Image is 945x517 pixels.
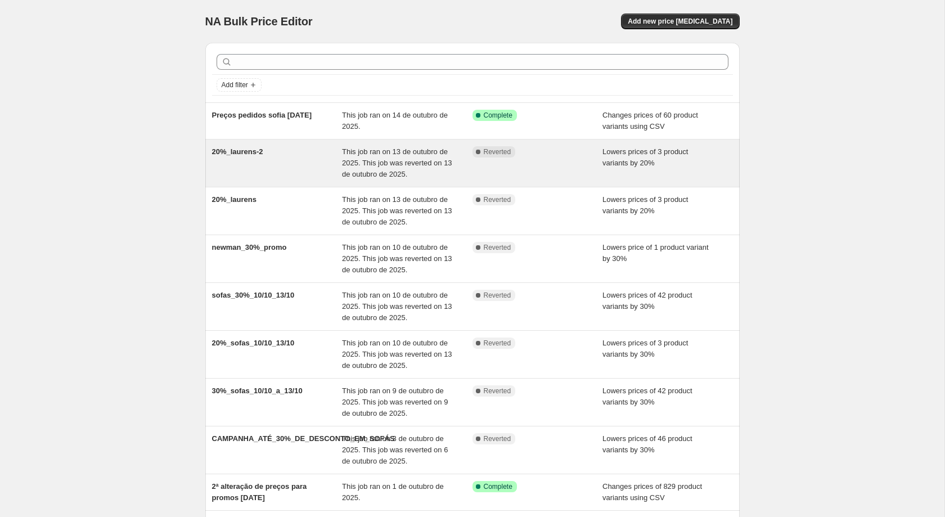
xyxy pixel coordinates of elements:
span: This job ran on 10 de outubro de 2025. This job was reverted on 13 de outubro de 2025. [342,243,452,274]
span: Preços pedidos sofia [DATE] [212,111,312,119]
span: Changes prices of 829 product variants using CSV [602,482,702,502]
span: sofas_30%_10/10_13/10 [212,291,295,299]
span: This job ran on 10 de outubro de 2025. This job was reverted on 13 de outubro de 2025. [342,291,452,322]
span: Reverted [484,147,511,156]
button: Add filter [217,78,262,92]
span: Reverted [484,243,511,252]
span: This job ran on 13 de outubro de 2025. This job was reverted on 13 de outubro de 2025. [342,195,452,226]
span: 20%_laurens [212,195,257,204]
span: This job ran on 3 de outubro de 2025. This job was reverted on 6 de outubro de 2025. [342,434,448,465]
span: Lowers prices of 42 product variants by 30% [602,386,692,406]
button: Add new price [MEDICAL_DATA] [621,14,739,29]
span: NA Bulk Price Editor [205,15,313,28]
span: This job ran on 13 de outubro de 2025. This job was reverted on 13 de outubro de 2025. [342,147,452,178]
span: CAMPANHA_ATÉ_30%_DE_DESCONTO_EM_SOFÁS [212,434,395,443]
span: Reverted [484,291,511,300]
span: Complete [484,111,512,120]
span: Add filter [222,80,248,89]
span: 2ª alteração de preços para promos [DATE] [212,482,307,502]
span: Lowers prices of 3 product variants by 20% [602,195,688,215]
span: 20%_sofas_10/10_13/10 [212,339,295,347]
span: Add new price [MEDICAL_DATA] [628,17,732,26]
span: Reverted [484,339,511,348]
span: Lowers prices of 3 product variants by 20% [602,147,688,167]
span: 30%_sofas_10/10_a_13/10 [212,386,303,395]
span: Reverted [484,434,511,443]
span: Lowers prices of 46 product variants by 30% [602,434,692,454]
span: This job ran on 9 de outubro de 2025. This job was reverted on 9 de outubro de 2025. [342,386,448,417]
span: Lowers prices of 42 product variants by 30% [602,291,692,311]
span: Lowers prices of 3 product variants by 30% [602,339,688,358]
span: 20%_laurens-2 [212,147,263,156]
span: This job ran on 14 de outubro de 2025. [342,111,448,131]
span: newman_30%_promo [212,243,287,251]
span: Complete [484,482,512,491]
span: This job ran on 1 de outubro de 2025. [342,482,444,502]
span: This job ran on 10 de outubro de 2025. This job was reverted on 13 de outubro de 2025. [342,339,452,370]
span: Lowers price of 1 product variant by 30% [602,243,709,263]
span: Reverted [484,195,511,204]
span: Changes prices of 60 product variants using CSV [602,111,698,131]
span: Reverted [484,386,511,395]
